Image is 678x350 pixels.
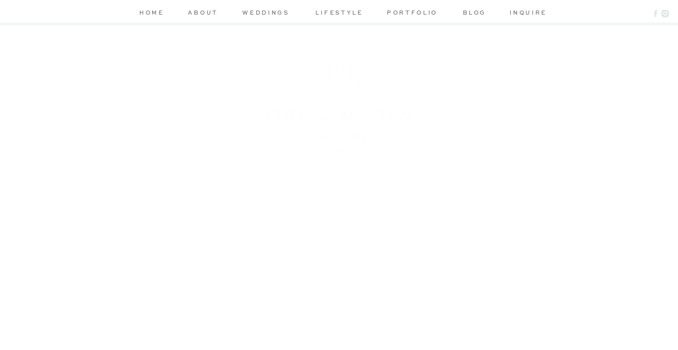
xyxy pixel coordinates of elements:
a: inquire [510,8,542,20]
a: home [137,8,167,20]
a: about [186,8,220,20]
a: lifestyle [312,8,366,20]
a: weddings [239,8,293,20]
a: blog [458,8,490,20]
a: portfolio [386,8,439,20]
